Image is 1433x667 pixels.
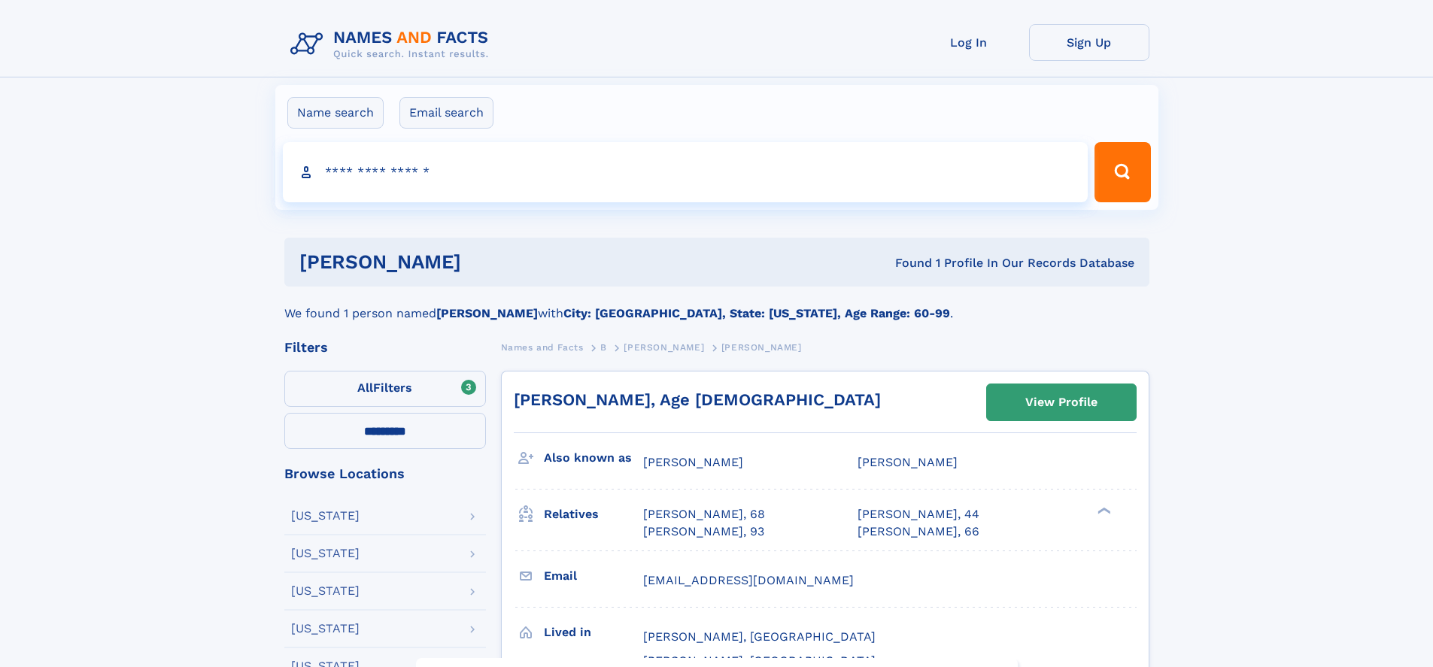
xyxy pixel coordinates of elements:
[514,390,881,409] a: [PERSON_NAME], Age [DEMOGRAPHIC_DATA]
[283,142,1088,202] input: search input
[858,523,979,540] a: [PERSON_NAME], 66
[284,371,486,407] label: Filters
[643,629,876,644] span: [PERSON_NAME], [GEOGRAPHIC_DATA]
[284,341,486,354] div: Filters
[1025,385,1098,420] div: View Profile
[600,342,607,353] span: B
[357,380,373,395] span: All
[643,506,765,523] a: [PERSON_NAME], 68
[399,97,493,129] label: Email search
[284,287,1149,323] div: We found 1 person named with .
[563,306,950,320] b: City: [GEOGRAPHIC_DATA], State: [US_STATE], Age Range: 60-99
[643,573,854,587] span: [EMAIL_ADDRESS][DOMAIN_NAME]
[299,253,679,271] h1: [PERSON_NAME]
[987,384,1136,420] a: View Profile
[643,523,764,540] a: [PERSON_NAME], 93
[284,467,486,481] div: Browse Locations
[678,255,1134,271] div: Found 1 Profile In Our Records Database
[291,547,360,559] div: [US_STATE]
[291,623,360,635] div: [US_STATE]
[721,342,802,353] span: [PERSON_NAME]
[600,338,607,356] a: B
[544,620,643,645] h3: Lived in
[287,97,384,129] label: Name search
[291,510,360,522] div: [US_STATE]
[544,563,643,589] h3: Email
[643,455,743,469] span: [PERSON_NAME]
[624,338,704,356] a: [PERSON_NAME]
[1094,142,1150,202] button: Search Button
[1029,24,1149,61] a: Sign Up
[1094,506,1112,516] div: ❯
[436,306,538,320] b: [PERSON_NAME]
[501,338,584,356] a: Names and Facts
[624,342,704,353] span: [PERSON_NAME]
[909,24,1029,61] a: Log In
[284,24,501,65] img: Logo Names and Facts
[544,445,643,471] h3: Also known as
[291,585,360,597] div: [US_STATE]
[858,455,958,469] span: [PERSON_NAME]
[544,502,643,527] h3: Relatives
[858,506,979,523] a: [PERSON_NAME], 44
